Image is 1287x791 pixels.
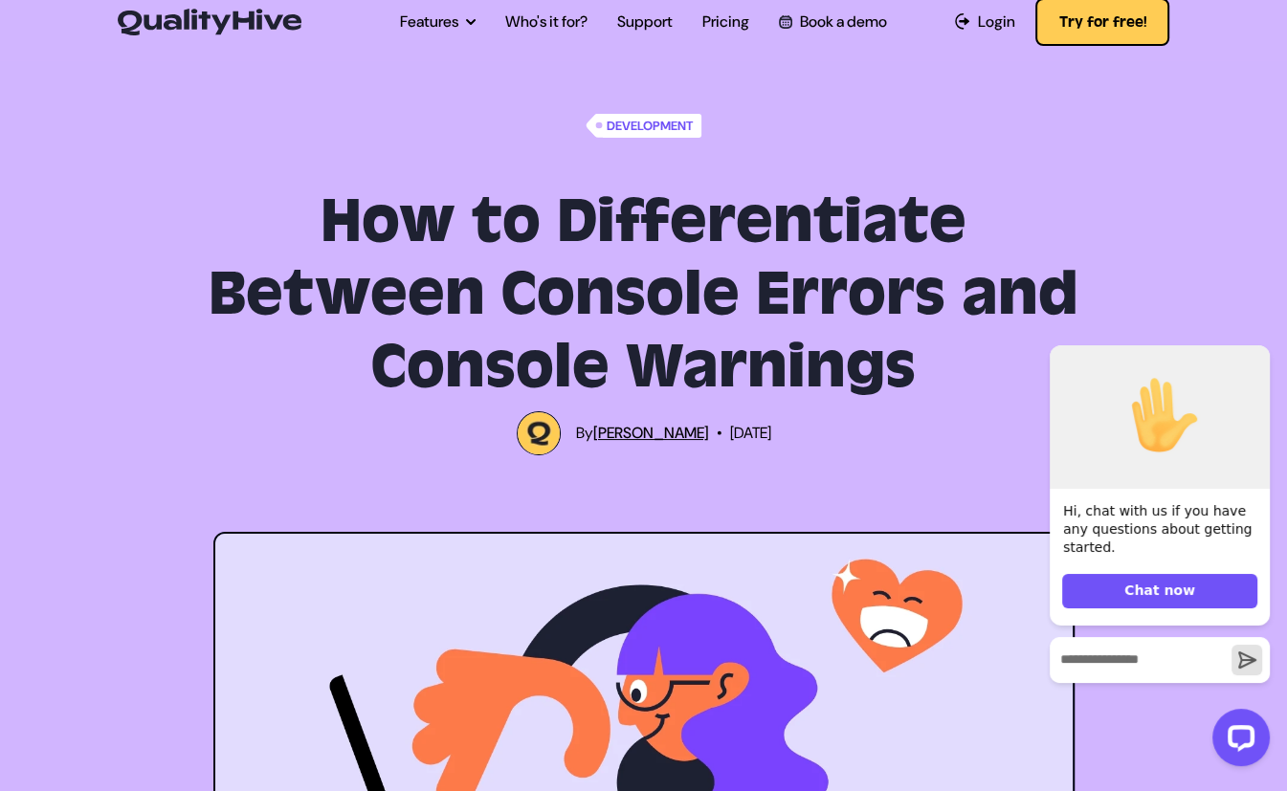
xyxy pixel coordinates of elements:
iframe: LiveChat chat widget [1034,328,1277,781]
img: Book a QualityHive Demo [779,15,791,28]
a: Login [955,11,1015,33]
a: Development [586,114,701,138]
img: QualityHive - Bug Tracking Tool [118,9,301,35]
span: By [576,422,709,445]
a: Book a demo [779,11,886,33]
a: Support [617,11,673,33]
span: • [717,422,722,445]
a: Pricing [702,11,749,33]
a: Features [400,11,476,33]
span: [DATE] [730,422,771,445]
img: QualityHive Logo [517,411,561,455]
span: Development [603,114,701,138]
a: [PERSON_NAME] [593,423,709,443]
h1: How to Differentiate Between Console Errors and Console Warnings [200,186,1088,404]
span: Login [977,11,1014,33]
a: Who's it for? [505,11,588,33]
